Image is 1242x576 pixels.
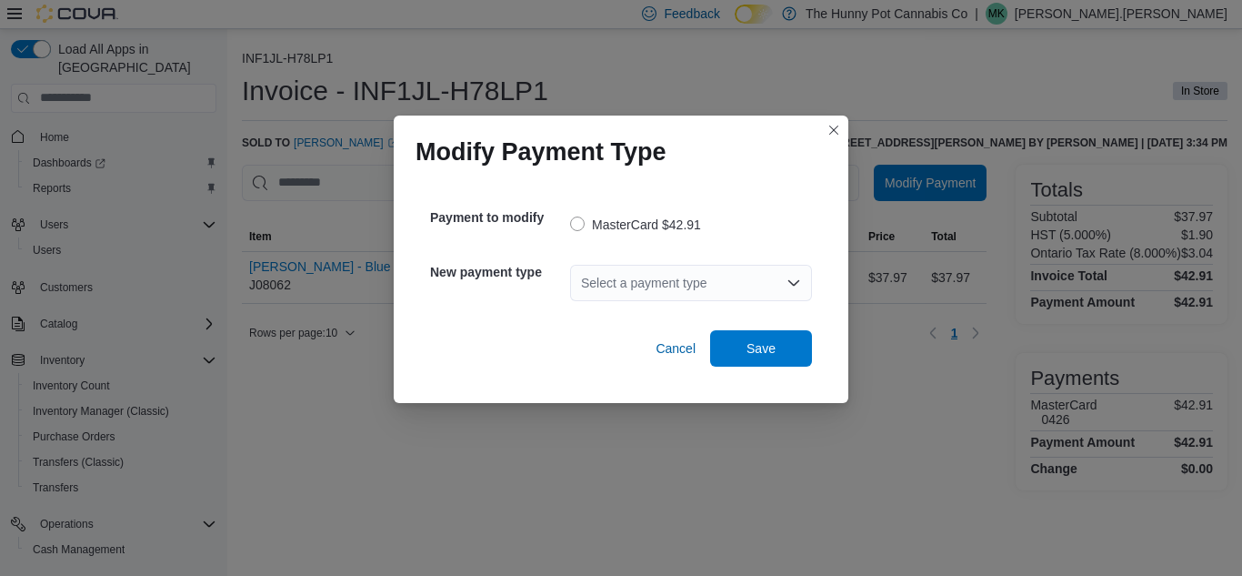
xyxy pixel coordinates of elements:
h1: Modify Payment Type [416,137,666,167]
button: Closes this modal window [823,119,845,141]
span: Save [746,339,776,358]
h5: Payment to modify [430,199,566,236]
button: Cancel [648,330,703,367]
span: Cancel [656,339,696,358]
button: Open list of options [786,276,801,290]
label: MasterCard $42.91 [570,214,701,236]
input: Accessible screen reader label [581,272,583,294]
button: Save [710,330,812,367]
h5: New payment type [430,254,566,290]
